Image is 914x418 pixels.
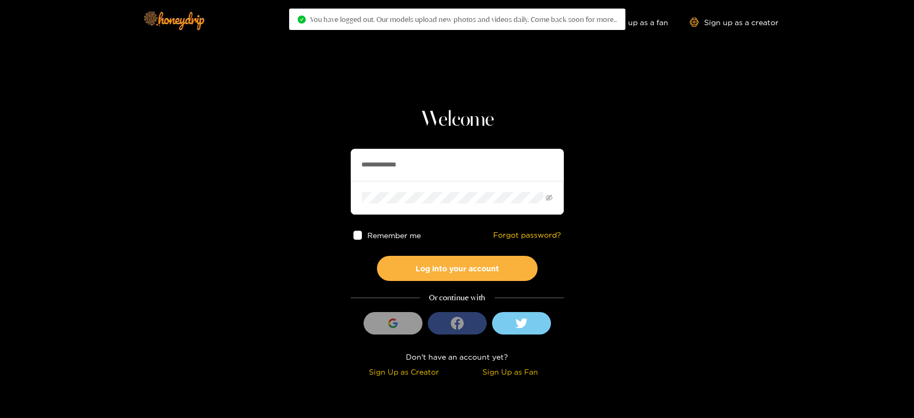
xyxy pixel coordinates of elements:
span: Remember me [367,231,421,239]
div: Sign Up as Fan [460,366,561,378]
div: Don't have an account yet? [351,351,564,363]
a: Sign up as a fan [595,18,668,27]
div: Sign Up as Creator [353,366,455,378]
span: check-circle [298,16,306,24]
div: Or continue with [351,292,564,304]
span: eye-invisible [546,194,553,201]
h1: Welcome [351,107,564,133]
a: Sign up as a creator [690,18,779,27]
span: You have logged out. Our models upload new photos and videos daily. Come back soon for more.. [310,15,617,24]
a: Forgot password? [493,231,561,240]
button: Log into your account [377,256,538,281]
